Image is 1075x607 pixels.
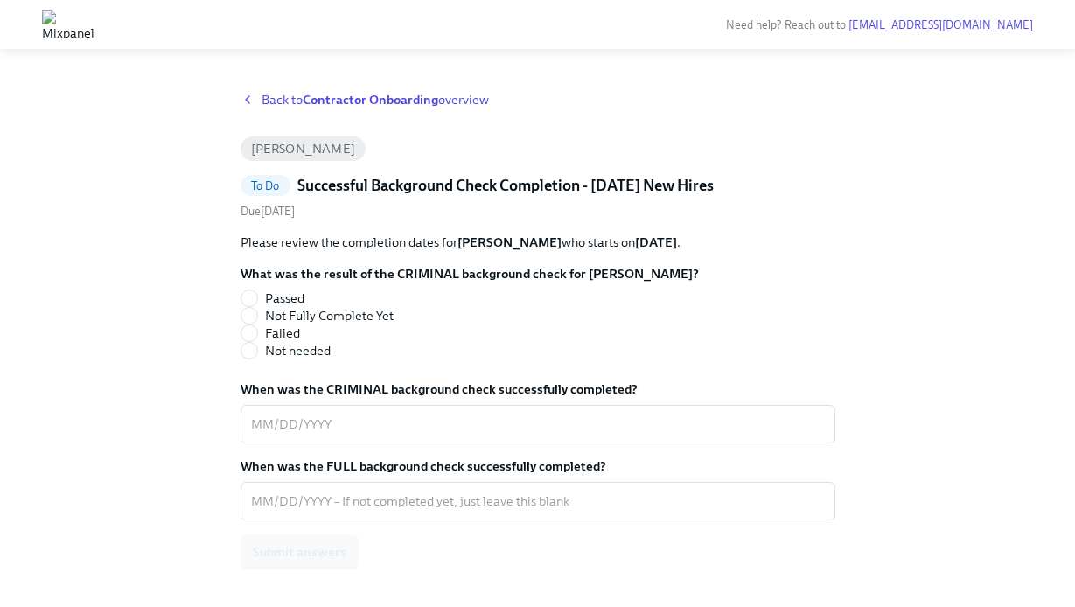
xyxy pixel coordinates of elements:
[241,380,835,398] label: When was the CRIMINAL background check successfully completed?
[42,10,94,38] img: Mixpanel
[265,324,300,342] span: Failed
[726,18,1033,31] span: Need help? Reach out to
[848,18,1033,31] a: [EMAIL_ADDRESS][DOMAIN_NAME]
[457,234,562,250] strong: [PERSON_NAME]
[265,307,394,324] span: Not Fully Complete Yet
[265,342,331,359] span: Not needed
[241,143,366,156] span: [PERSON_NAME]
[241,234,835,251] p: Please review the completion dates for who starts on .
[265,290,304,307] span: Passed
[241,179,290,192] span: To Do
[241,205,295,218] span: Tuesday, August 19th 2025, 9:00 am
[262,91,489,108] span: Back to overview
[303,92,438,108] strong: Contractor Onboarding
[241,457,835,475] label: When was the FULL background check successfully completed?
[635,234,677,250] strong: [DATE]
[297,175,714,196] h5: Successful Background Check Completion - [DATE] New Hires
[241,265,699,283] label: What was the result of the CRIMINAL background check for [PERSON_NAME]?
[241,91,835,108] a: Back toContractor Onboardingoverview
